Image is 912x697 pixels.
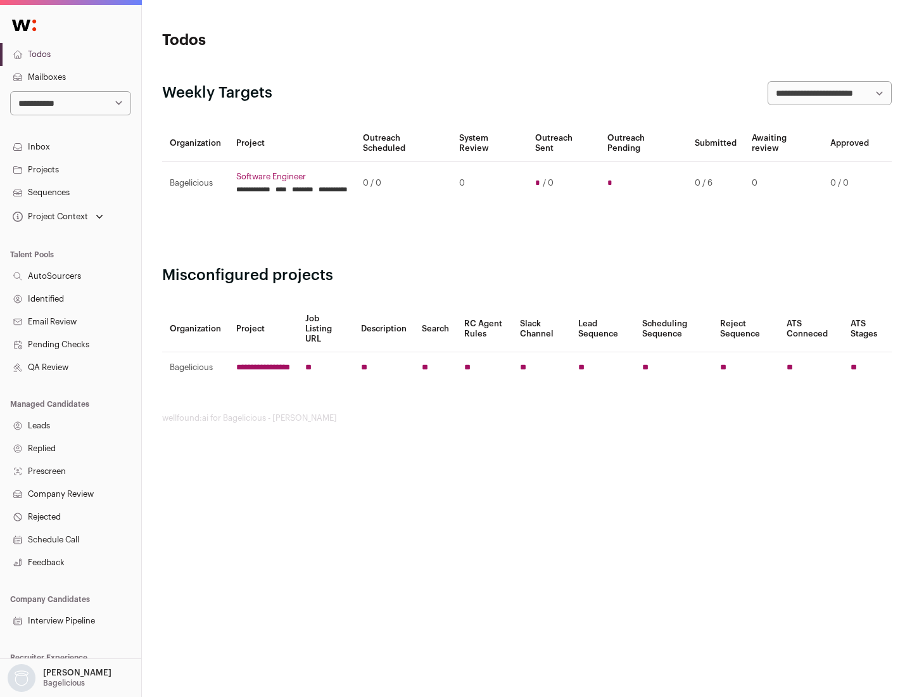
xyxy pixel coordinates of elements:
p: [PERSON_NAME] [43,668,111,678]
th: Project [229,125,355,162]
th: Organization [162,306,229,352]
th: Job Listing URL [298,306,353,352]
p: Bagelicious [43,678,85,688]
td: 0 / 0 [823,162,877,205]
th: Organization [162,125,229,162]
th: Outreach Sent [528,125,600,162]
footer: wellfound:ai for Bagelicious - [PERSON_NAME] [162,413,892,423]
td: Bagelicious [162,162,229,205]
th: System Review [452,125,527,162]
th: Project [229,306,298,352]
th: Approved [823,125,877,162]
td: 0 / 6 [687,162,744,205]
h2: Misconfigured projects [162,265,892,286]
th: RC Agent Rules [457,306,512,352]
img: nopic.png [8,664,35,692]
th: Lead Sequence [571,306,635,352]
td: 0 [452,162,527,205]
th: ATS Stages [843,306,892,352]
th: Scheduling Sequence [635,306,712,352]
th: ATS Conneced [779,306,842,352]
th: Description [353,306,414,352]
div: Project Context [10,212,88,222]
th: Awaiting review [744,125,823,162]
td: 0 [744,162,823,205]
th: Reject Sequence [712,306,780,352]
img: Wellfound [5,13,43,38]
a: Software Engineer [236,172,348,182]
td: Bagelicious [162,352,229,383]
th: Outreach Scheduled [355,125,452,162]
td: 0 / 0 [355,162,452,205]
h2: Weekly Targets [162,83,272,103]
th: Submitted [687,125,744,162]
button: Open dropdown [5,664,114,692]
button: Open dropdown [10,208,106,226]
th: Search [414,306,457,352]
span: / 0 [543,178,554,188]
h1: Todos [162,30,405,51]
th: Outreach Pending [600,125,687,162]
th: Slack Channel [512,306,571,352]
